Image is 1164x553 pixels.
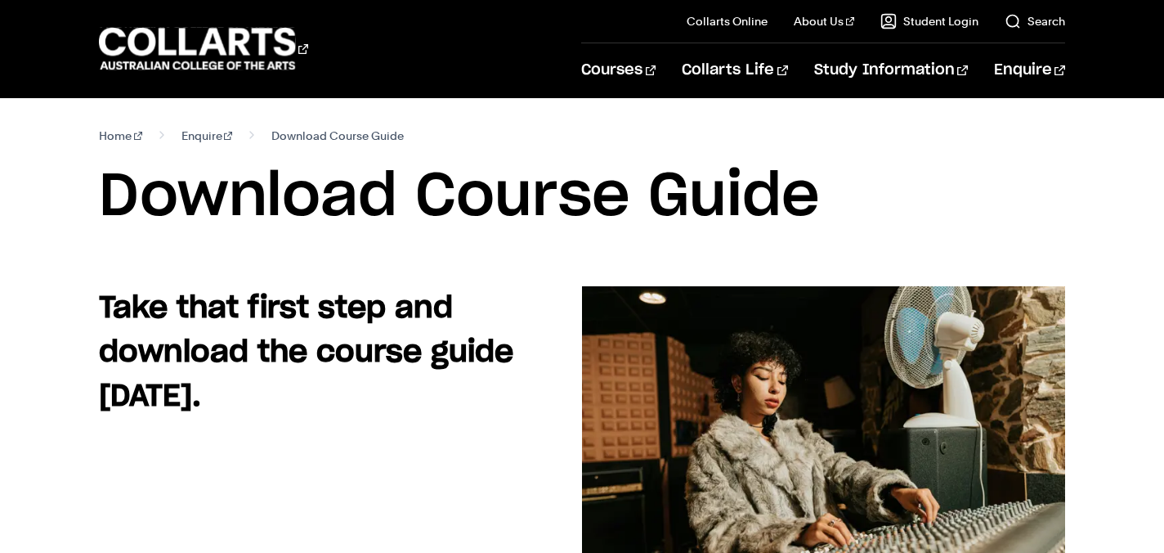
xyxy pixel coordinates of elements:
a: Collarts Online [687,13,768,29]
a: Home [99,124,142,147]
span: Download Course Guide [271,124,404,147]
h1: Download Course Guide [99,160,1065,234]
a: Collarts Life [682,43,787,97]
a: About Us [794,13,854,29]
a: Enquire [994,43,1065,97]
a: Search [1005,13,1065,29]
div: Go to homepage [99,25,308,72]
a: Study Information [814,43,968,97]
a: Courses [581,43,656,97]
strong: Take that first step and download the course guide [DATE]. [99,294,513,411]
a: Student Login [880,13,978,29]
a: Enquire [181,124,233,147]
